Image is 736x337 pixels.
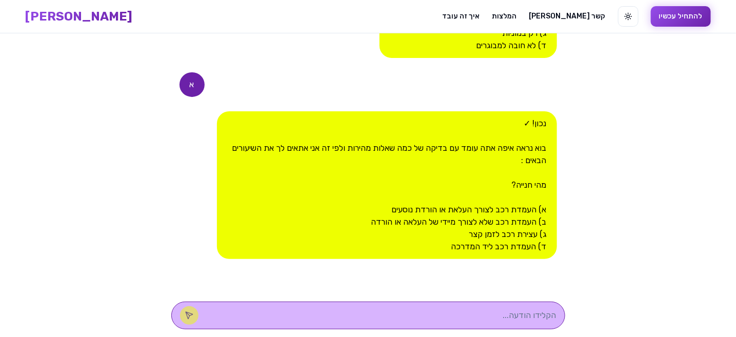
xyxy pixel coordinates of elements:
a: איך זה עובד [443,11,480,22]
div: א [180,72,205,97]
a: [PERSON_NAME] [26,8,133,25]
button: להתחיל עכשיו [651,6,711,27]
a: [PERSON_NAME] קשר [529,11,606,22]
a: המלצות [492,11,517,22]
div: נכון! ✓ בוא נראה איפה אתה עומד עם בדיקה של כמה שאלות מהירות ולפי זה אני אתאים לך את השיעורים הבאי... [217,111,556,259]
